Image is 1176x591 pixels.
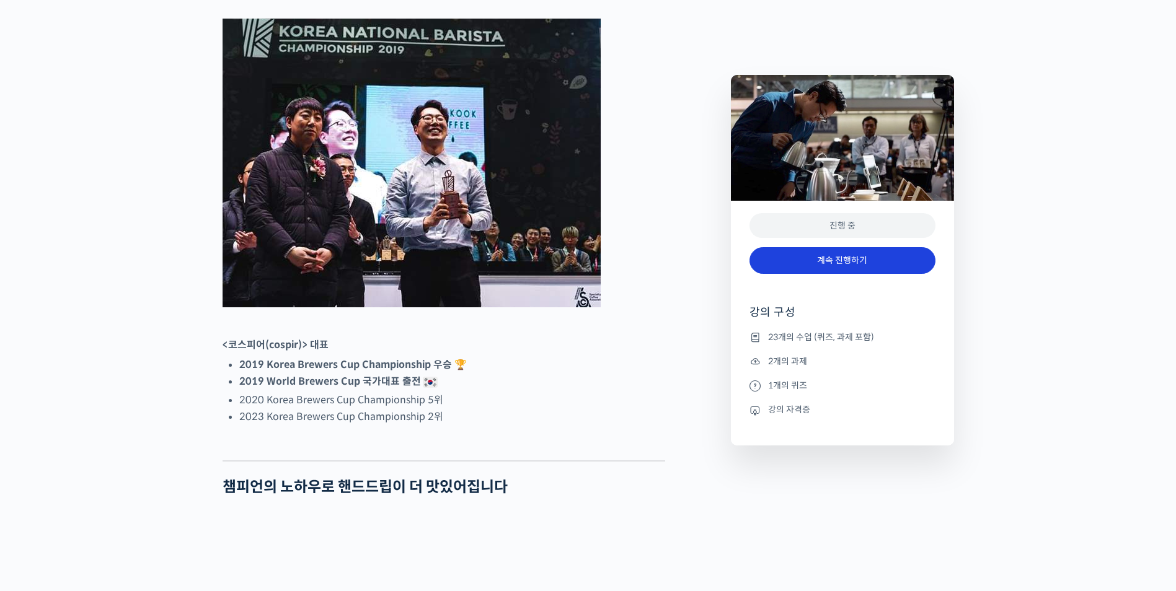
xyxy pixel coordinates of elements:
strong: 챔피언의 노하우로 핸드드립이 더 맛있어집니다 [223,478,508,496]
a: 대화 [82,393,160,424]
span: 설정 [192,411,206,421]
li: 23개의 수업 (퀴즈, 과제 포함) [749,330,935,344]
strong: <코스피어(cospir)> 대표 [223,338,329,351]
h4: 강의 구성 [749,305,935,330]
a: 설정 [160,393,238,424]
li: 강의 자격증 [749,403,935,418]
a: 계속 진행하기 [749,247,935,274]
li: 2020 Korea Brewers Cup Championship 5위 [239,392,665,408]
span: 대화 [113,412,128,422]
img: 🇰🇷 [423,375,438,390]
li: 2개의 과제 [749,354,935,369]
li: 1개의 퀴즈 [749,378,935,393]
li: 2023 Korea Brewers Cup Championship 2위 [239,408,665,425]
span: 홈 [39,411,46,421]
strong: 2019 World Brewers Cup 국가대표 출전 [239,375,440,388]
strong: 2019 Korea Brewers Cup Championship 우승 🏆 [239,358,467,371]
div: 진행 중 [749,213,935,239]
a: 홈 [4,393,82,424]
